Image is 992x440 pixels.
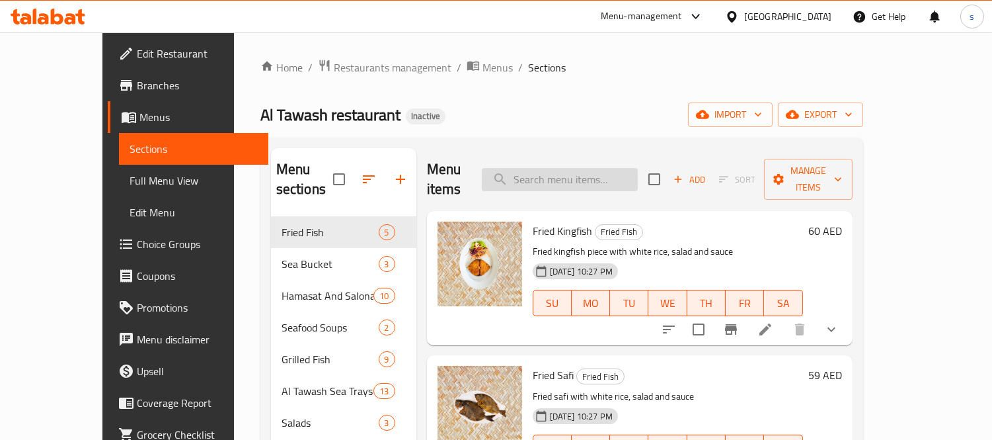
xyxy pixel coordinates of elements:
span: Add item [668,169,710,190]
div: Fried Fish [595,224,643,240]
div: items [379,320,395,335]
span: 2 [379,322,395,334]
span: Coverage Report [137,395,258,411]
button: import [688,103,773,127]
div: items [373,288,395,304]
div: Grilled Fish9 [271,343,416,375]
span: TU [615,294,643,313]
span: 9 [379,353,395,366]
li: / [308,60,313,75]
span: Promotions [137,300,258,316]
span: Sections [130,141,258,157]
span: 3 [379,417,395,429]
span: Coupons [137,268,258,284]
span: Upsell [137,363,258,379]
span: 5 [379,226,395,239]
span: [DATE] 10:27 PM [545,410,618,423]
span: Restaurants management [334,60,451,75]
span: import [699,107,762,123]
span: Select to update [685,316,712,343]
span: Seafood Soups [282,320,379,335]
nav: breadcrumb [260,59,863,76]
a: Edit menu item [757,322,773,337]
span: Fried Kingfish [533,221,592,241]
img: Fried Kingfish [438,222,522,306]
a: Sections [119,133,268,165]
span: Fried Fish [577,369,624,384]
svg: Show Choices [823,322,839,337]
span: Select all sections [325,165,353,193]
button: Add [668,169,710,190]
button: Add section [385,163,416,195]
span: Manage items [775,163,842,196]
span: Fried Fish [595,224,642,240]
span: 13 [374,385,394,398]
span: Select section first [710,169,764,190]
a: Restaurants management [318,59,451,76]
span: WE [654,294,681,313]
button: FR [726,290,764,316]
span: Inactive [406,110,445,122]
input: search [482,168,638,191]
span: SU [539,294,566,313]
span: Edit Menu [130,204,258,220]
a: Full Menu View [119,165,268,197]
span: Fried Fish [282,224,379,240]
p: Fried kingfish piece with white rice, salad and sauce [533,243,803,260]
span: Add [671,172,707,187]
span: Menu disclaimer [137,331,258,347]
a: Menu disclaimer [108,324,268,355]
button: TU [610,290,648,316]
a: Branches [108,69,268,101]
span: Menus [482,60,513,75]
button: sort-choices [653,314,685,345]
span: Sea Bucket [282,256,379,272]
a: Coverage Report [108,387,268,419]
button: TH [687,290,726,316]
h6: 59 AED [808,366,842,384]
span: Edit Restaurant [137,46,258,62]
div: Fried Fish5 [271,216,416,248]
span: Full Menu View [130,173,258,189]
span: MO [577,294,605,313]
a: Edit Menu [119,197,268,228]
span: export [788,107,853,123]
span: Al Tawash Sea Trays [282,383,374,399]
span: Branches [137,77,258,93]
div: items [379,415,395,431]
span: SA [769,294,797,313]
div: Fried Fish [576,369,625,384]
span: Salads [282,415,379,431]
button: export [778,103,863,127]
div: Inactive [406,109,445,124]
span: Fried Safi [533,365,574,385]
button: delete [784,314,816,345]
div: Seafood Soups2 [271,312,416,343]
span: 3 [379,258,395,271]
div: Hamasat And Salona10 [271,280,416,312]
span: Hamasat And Salona [282,288,374,304]
li: / [518,60,523,75]
div: items [373,383,395,399]
a: Promotions [108,292,268,324]
div: items [379,224,395,240]
div: Menu-management [601,9,682,24]
span: Grilled Fish [282,351,379,367]
button: WE [648,290,687,316]
a: Upsell [108,355,268,387]
div: Al Tawash Sea Trays13 [271,375,416,407]
a: Edit Restaurant [108,38,268,69]
span: Sort sections [353,163,385,195]
span: Menus [139,109,258,125]
span: s [970,9,974,24]
div: items [379,256,395,272]
p: Fried safi with white rice, salad and sauce [533,388,803,405]
span: Select section [640,165,668,193]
